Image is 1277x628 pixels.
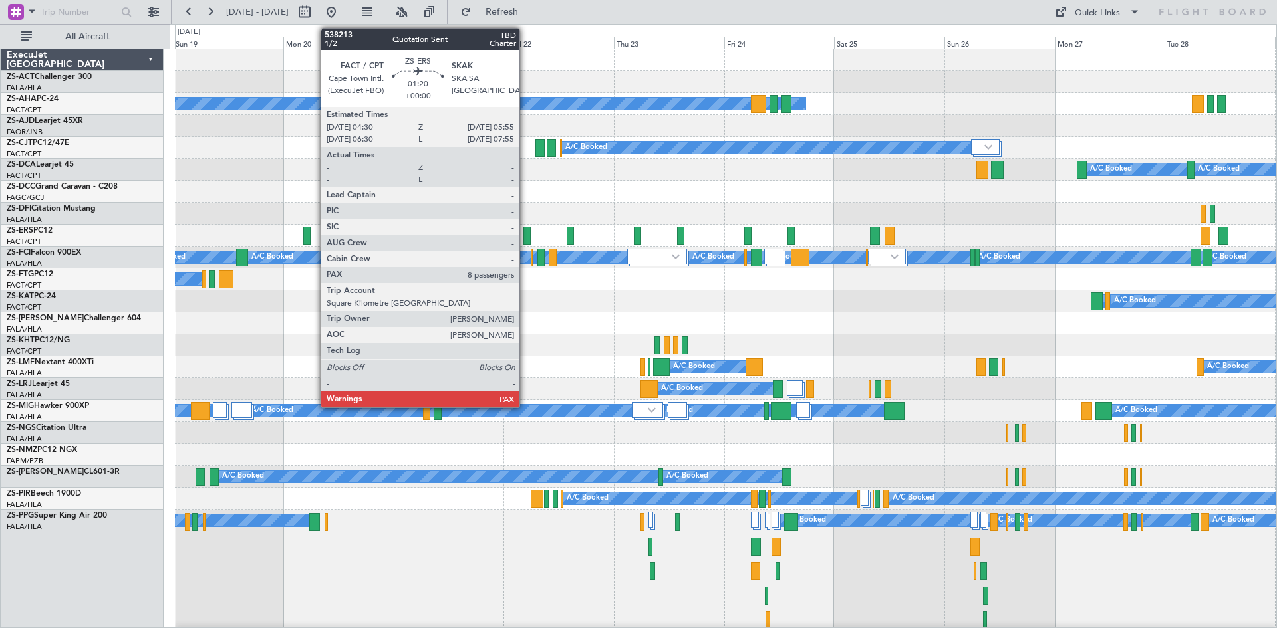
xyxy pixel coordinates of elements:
[7,434,42,444] a: FALA/HLA
[984,144,992,150] img: arrow-gray.svg
[7,205,96,213] a: ZS-DFICitation Mustang
[1205,247,1246,267] div: A/C Booked
[672,254,680,259] img: arrow-gray.svg
[661,379,703,399] div: A/C Booked
[7,183,35,191] span: ZS-DCC
[7,336,35,344] span: ZS-KHT
[7,117,35,125] span: ZS-AJD
[7,83,42,93] a: FALA/HLA
[7,139,69,147] a: ZS-CJTPC12/47E
[784,510,826,530] div: A/C Booked
[666,467,708,486] div: A/C Booked
[7,259,42,268] a: FALA/HLA
[7,95,37,103] span: ZS-AHA
[7,500,42,510] a: FALA/HLA
[7,270,53,278] a: ZS-FTGPC12
[7,249,81,257] a: ZS-FCIFalcon 900EX
[893,488,934,508] div: A/C Booked
[7,346,41,356] a: FACT/CPT
[7,73,35,81] span: ZS-ACT
[7,215,42,225] a: FALA/HLA
[7,227,33,235] span: ZS-ERS
[7,468,84,476] span: ZS-[PERSON_NAME]
[222,467,264,486] div: A/C Booked
[891,254,899,259] img: arrow-gray.svg
[251,247,293,267] div: A/C Booked
[7,161,36,169] span: ZS-DCA
[7,249,31,257] span: ZS-FCI
[7,280,41,290] a: FACT/CPT
[7,105,41,115] a: FACT/CPT
[766,247,807,267] div: A/C Booked
[1165,37,1275,49] div: Tue 28
[944,37,1055,49] div: Sun 26
[394,37,504,49] div: Tue 21
[7,302,41,312] a: FACT/CPT
[7,424,36,432] span: ZS-NGS
[7,380,32,388] span: ZS-LRJ
[1212,510,1254,530] div: A/C Booked
[7,237,41,247] a: FACT/CPT
[7,402,89,410] a: ZS-MIGHawker 900XP
[1075,7,1120,20] div: Quick Links
[1115,401,1157,421] div: A/C Booked
[15,26,144,47] button: All Aircraft
[178,27,200,38] div: [DATE]
[7,270,34,278] span: ZS-FTG
[7,171,41,181] a: FACT/CPT
[7,490,31,498] span: ZS-PIR
[7,127,43,137] a: FAOR/JNB
[565,138,607,157] div: A/C Booked
[7,161,74,169] a: ZS-DCALearjet 45
[1090,159,1132,179] div: A/C Booked
[1207,357,1249,377] div: A/C Booked
[7,227,53,235] a: ZS-ERSPC12
[7,390,42,400] a: FALA/HLA
[7,424,86,432] a: ZS-NGSCitation Ultra
[7,117,83,125] a: ZS-AJDLearjet 45XR
[978,247,1020,267] div: A/C Booked
[7,512,34,520] span: ZS-PPG
[7,522,42,532] a: FALA/HLA
[7,324,42,334] a: FALA/HLA
[7,358,35,366] span: ZS-LMF
[990,510,1032,530] div: A/C Booked
[7,358,94,366] a: ZS-LMFNextant 400XTi
[614,37,724,49] div: Thu 23
[7,512,107,520] a: ZS-PPGSuper King Air 200
[834,37,944,49] div: Sat 25
[7,412,42,422] a: FALA/HLA
[7,368,42,378] a: FALA/HLA
[226,6,289,18] span: [DATE] - [DATE]
[35,32,140,41] span: All Aircraft
[7,446,77,454] a: ZS-NMZPC12 NGX
[1055,37,1165,49] div: Mon 27
[173,37,283,49] div: Sun 19
[7,314,141,322] a: ZS-[PERSON_NAME]Challenger 604
[7,183,118,191] a: ZS-DCCGrand Caravan - C208
[7,468,120,476] a: ZS-[PERSON_NAME]CL601-3R
[503,37,614,49] div: Wed 22
[7,446,37,454] span: ZS-NMZ
[474,7,530,17] span: Refresh
[7,292,34,300] span: ZS-KAT
[7,314,84,322] span: ZS-[PERSON_NAME]
[7,149,41,159] a: FACT/CPT
[7,292,56,300] a: ZS-KATPC-24
[1048,1,1147,23] button: Quick Links
[1114,291,1156,311] div: A/C Booked
[7,336,70,344] a: ZS-KHTPC12/NG
[7,73,92,81] a: ZS-ACTChallenger 300
[1198,159,1240,179] div: A/C Booked
[460,247,502,267] div: A/C Booked
[251,401,293,421] div: A/C Booked
[7,402,34,410] span: ZS-MIG
[7,193,44,203] a: FAGC/GCJ
[7,490,81,498] a: ZS-PIRBeech 1900D
[41,2,117,22] input: Trip Number
[692,247,734,267] div: A/C Booked
[673,357,715,377] div: A/C Booked
[454,1,534,23] button: Refresh
[1105,291,1147,311] div: A/C Booked
[7,456,43,466] a: FAPM/PZB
